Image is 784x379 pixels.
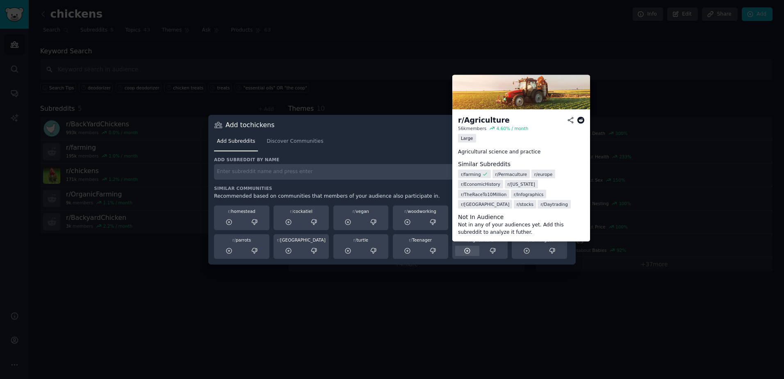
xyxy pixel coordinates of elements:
[458,148,584,155] p: Agricultural science and practice
[461,181,500,187] span: r/ EconomicHistory
[461,191,506,197] span: r/ TheRaceTo10Million
[517,201,533,207] span: r/ stocks
[290,209,293,214] span: r/
[226,121,274,129] h3: Add to chickens
[336,237,386,243] div: turtle
[353,209,356,214] span: r/
[214,157,570,162] h3: Add subreddit by name
[276,237,326,243] div: [GEOGRAPHIC_DATA]
[267,138,323,145] span: Discover Communities
[214,135,258,152] a: Add Subreddits
[217,208,267,214] div: homestead
[336,208,386,214] div: vegan
[508,181,535,187] span: r/ [US_STATE]
[458,115,510,126] div: r/ Agriculture
[540,201,567,207] span: r/ Daytrading
[217,138,255,145] span: Add Subreddits
[228,209,231,214] span: r/
[409,237,412,242] span: r/
[214,193,570,200] div: Recommended based on communities that members of your audience also participate in.
[458,160,584,168] dt: Similar Subreddits
[217,237,267,243] div: parrots
[458,134,476,142] div: Large
[396,237,445,243] div: Teenager
[467,237,470,242] span: r/
[232,237,236,242] span: r/
[396,208,445,214] div: woodworking
[264,135,326,152] a: Discover Communities
[461,201,509,207] span: r/ [GEOGRAPHIC_DATA]
[458,125,486,131] div: 56k members
[276,208,326,214] div: cockatiel
[514,191,544,197] span: r/ Infographics
[461,171,481,177] span: r/ farming
[404,209,408,214] span: r/
[452,75,590,110] img: The Agriculture reddit
[353,237,357,242] span: r/
[534,171,553,177] span: r/ europe
[526,237,529,242] span: r/
[495,171,527,177] span: r/ Permaculture
[214,164,570,180] input: Enter subreddit name and press enter
[214,185,570,191] h3: Similar Communities
[497,125,529,131] div: 4.60 % / month
[458,213,584,221] dt: Not In Audience
[277,237,280,242] span: r/
[458,221,584,236] dd: Not in any of your audiences yet. Add this subreddit to analyze it futher.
